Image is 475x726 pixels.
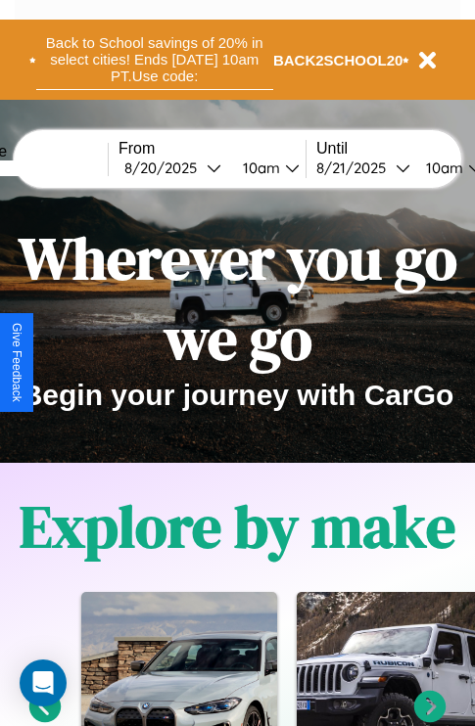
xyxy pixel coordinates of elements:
[20,486,455,567] h1: Explore by make
[10,323,24,402] div: Give Feedback
[119,158,227,178] button: 8/20/2025
[316,159,396,177] div: 8 / 21 / 2025
[273,52,404,68] b: BACK2SCHOOL20
[36,29,273,90] button: Back to School savings of 20% in select cities! Ends [DATE] 10am PT.Use code:
[119,140,306,158] label: From
[416,159,468,177] div: 10am
[20,659,67,706] div: Open Intercom Messenger
[124,159,207,177] div: 8 / 20 / 2025
[233,159,285,177] div: 10am
[227,158,306,178] button: 10am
